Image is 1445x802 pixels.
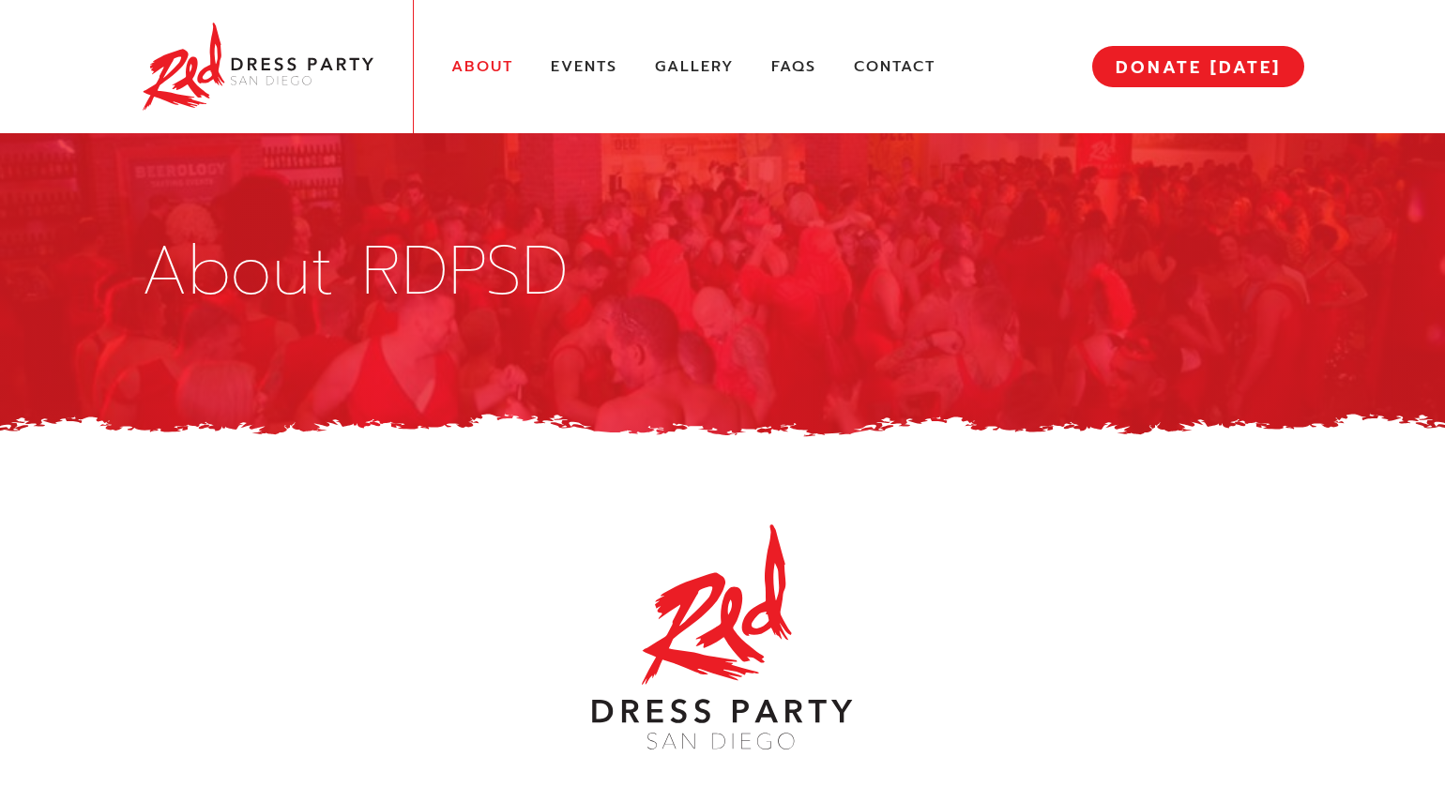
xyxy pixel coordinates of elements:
[141,19,375,114] img: Red Dress Party San Diego
[451,57,513,77] a: About
[771,57,816,77] a: FAQs
[1092,46,1304,87] a: DONATE [DATE]
[655,57,734,77] a: Gallery
[141,237,1304,305] h1: About RDPSD
[551,57,617,77] a: Events
[854,57,935,77] a: Contact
